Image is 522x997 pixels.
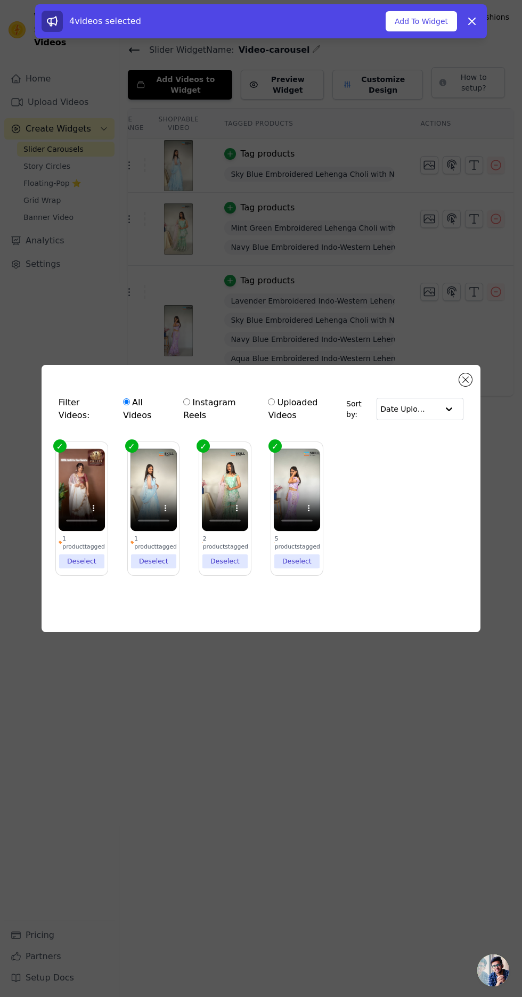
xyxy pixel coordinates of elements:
span: 4 videos selected [69,16,141,26]
label: All Videos [123,396,169,422]
button: Close modal [459,373,472,386]
div: 1 product tagged [130,535,176,550]
div: 1 product tagged [59,535,105,550]
button: Add To Widget [386,11,457,31]
label: Uploaded Videos [267,396,341,422]
div: 2 products tagged [202,535,248,550]
div: Filter Videos: [59,390,346,428]
div: 5 products tagged [274,535,320,550]
label: Instagram Reels [183,396,254,422]
a: Open chat [477,954,509,986]
div: Sort by: [346,398,463,420]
